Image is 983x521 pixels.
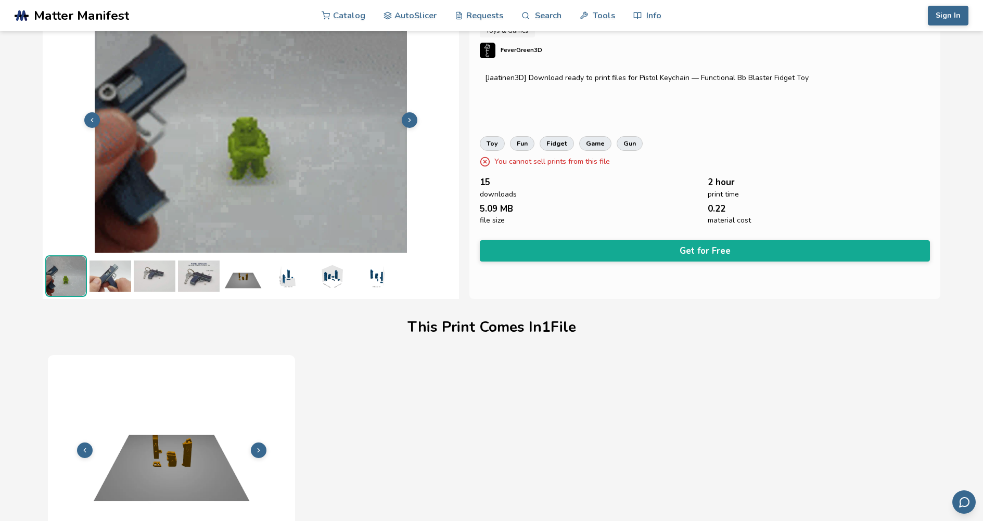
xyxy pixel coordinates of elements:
[222,255,264,297] img: 1_Print_Preview
[311,255,352,297] img: 1_3D_Dimensions
[708,190,739,199] span: print time
[480,136,505,151] a: toy
[510,136,534,151] a: fun
[480,43,495,58] img: FeverGreen3D's profile
[266,255,308,297] img: 1_3D_Dimensions
[494,156,610,167] p: You cannot sell prints from this file
[708,204,725,214] span: 0.22
[485,74,924,82] div: [Jaatinen3D] Download ready to print files for Pistol Keychain — Functional Bb Blaster Fidget Toy
[928,6,968,25] button: Sign In
[540,136,574,151] a: fidget
[407,319,576,335] h1: This Print Comes In 1 File
[579,136,611,151] a: game
[480,43,929,69] a: FeverGreen3D's profileFeverGreen3D
[480,204,513,214] span: 5.09 MB
[34,8,129,23] span: Matter Manifest
[480,240,929,262] button: Get for Free
[480,177,490,187] span: 15
[617,136,643,151] a: gun
[480,190,517,199] span: downloads
[952,490,976,514] button: Send feedback via email
[501,45,542,56] p: FeverGreen3D
[480,216,505,225] span: file size
[355,255,397,297] img: 1_3D_Dimensions
[708,177,735,187] span: 2 hour
[708,216,751,225] span: material cost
